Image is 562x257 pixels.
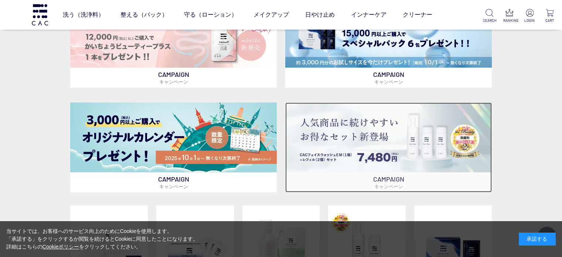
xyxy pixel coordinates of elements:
img: フェイスウォッシュ＋レフィル2個セット [285,102,492,173]
div: 当サイトでは、お客様へのサービス向上のためにCookieを使用します。 「承諾する」をクリックするか閲覧を続けるとCookieに同意したことになります。 詳細はこちらの をクリックしてください。 [6,227,198,251]
span: キャンペーン [374,79,403,85]
a: フェイスウォッシュ＋レフィル2個セット フェイスウォッシュ＋レフィル2個セット CAMPAIGNキャンペーン [285,102,492,193]
img: カレンダープレゼント [70,102,277,173]
p: LOGIN [523,18,536,23]
a: インナーケア [351,4,386,25]
span: キャンペーン [159,183,188,189]
a: 洗う（洗浄料） [63,4,104,25]
div: 承諾する [519,233,556,246]
p: CAMPAIGN [70,172,277,192]
p: CAMPAIGN [285,172,492,192]
span: キャンペーン [159,79,188,85]
p: CART [543,18,556,23]
a: Cookieポリシー [42,244,79,250]
a: LOGIN [523,9,536,23]
a: 日やけ止め [305,4,335,25]
span: キャンペーン [374,183,403,189]
a: 守る（ローション） [184,4,237,25]
p: CAMPAIGN [285,68,492,88]
img: logo [31,4,49,25]
a: クリーナー [403,4,432,25]
p: RANKING [503,18,516,23]
a: カレンダープレゼント カレンダープレゼント CAMPAIGNキャンペーン [70,102,277,193]
a: 整える（パック） [120,4,168,25]
a: メイクアップ [253,4,289,25]
p: CAMPAIGN [70,68,277,88]
a: SEARCH [483,9,496,23]
a: RANKING [503,9,516,23]
p: SEARCH [483,18,496,23]
a: CART [543,9,556,23]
